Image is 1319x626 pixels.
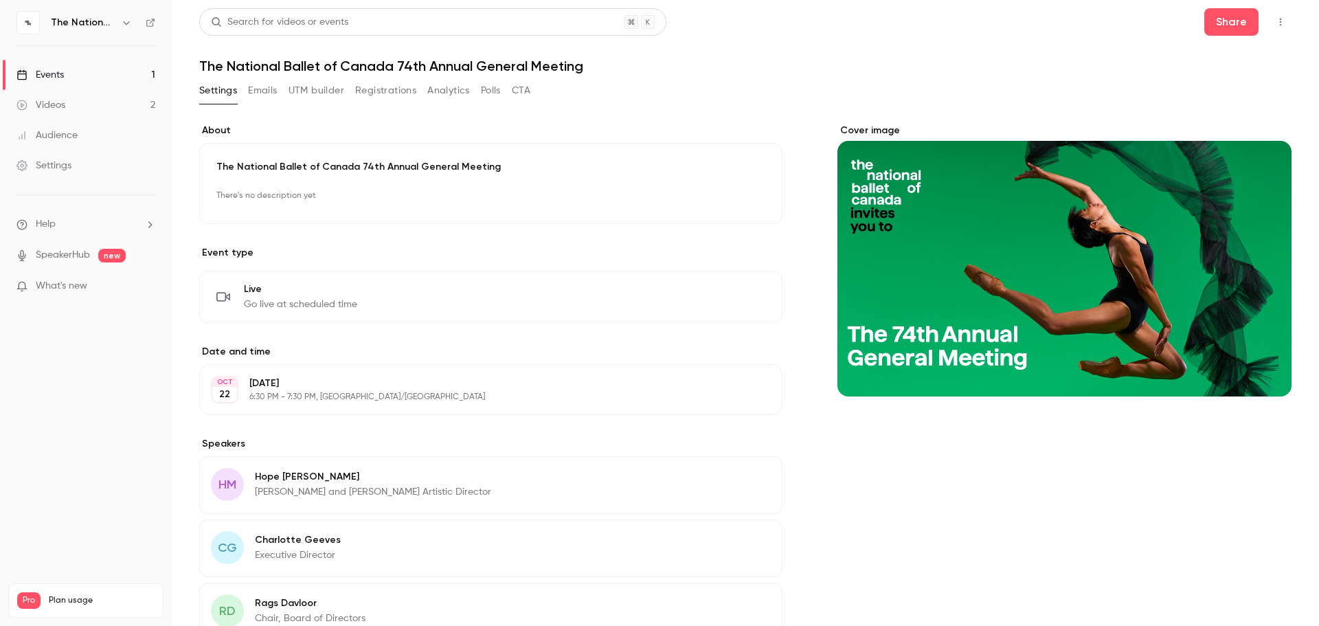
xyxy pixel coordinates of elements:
span: Pro [17,592,41,609]
h6: The National Ballet of Canada [51,16,115,30]
button: Emails [248,80,277,102]
label: Speakers [199,437,782,451]
p: [DATE] [249,377,710,390]
li: help-dropdown-opener [16,217,155,232]
p: [PERSON_NAME] and [PERSON_NAME] Artistic Director [255,485,491,499]
span: CG [218,539,237,557]
button: Share [1204,8,1259,36]
section: Cover image [837,124,1292,396]
span: Plan usage [49,595,155,606]
p: Hope [PERSON_NAME] [255,470,491,484]
label: About [199,124,782,137]
div: Videos [16,98,65,112]
label: Date and time [199,345,782,359]
span: Help [36,217,56,232]
button: UTM builder [289,80,344,102]
button: Polls [481,80,501,102]
p: Charlotte Geeves [255,533,341,547]
span: RD [219,602,236,621]
span: Go live at scheduled time [244,298,357,311]
div: HMHope [PERSON_NAME][PERSON_NAME] and [PERSON_NAME] Artistic Director [199,456,782,514]
div: Search for videos or events [211,15,348,30]
div: Audience [16,128,78,142]
button: Settings [199,80,237,102]
p: Rags Davloor [255,596,365,610]
button: CTA [512,80,530,102]
p: The National Ballet of Canada 74th Annual General Meeting [216,160,765,174]
button: Registrations [355,80,416,102]
p: Executive Director [255,548,341,562]
button: Analytics [427,80,470,102]
a: SpeakerHub [36,248,90,262]
div: CGCharlotte GeevesExecutive Director [199,519,782,577]
h1: The National Ballet of Canada 74th Annual General Meeting [199,58,1292,74]
label: Cover image [837,124,1292,137]
div: OCT [212,377,237,387]
p: There's no description yet [216,185,765,207]
img: The National Ballet of Canada [17,12,39,34]
span: What's new [36,279,87,293]
p: 22 [219,388,230,401]
span: HM [218,476,236,494]
p: Chair, Board of Directors [255,612,365,625]
span: Live [244,282,357,296]
div: Settings [16,159,71,172]
p: 6:30 PM - 7:30 PM, [GEOGRAPHIC_DATA]/[GEOGRAPHIC_DATA] [249,392,710,403]
p: Event type [199,246,782,260]
span: new [98,249,126,262]
div: Events [16,68,64,82]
